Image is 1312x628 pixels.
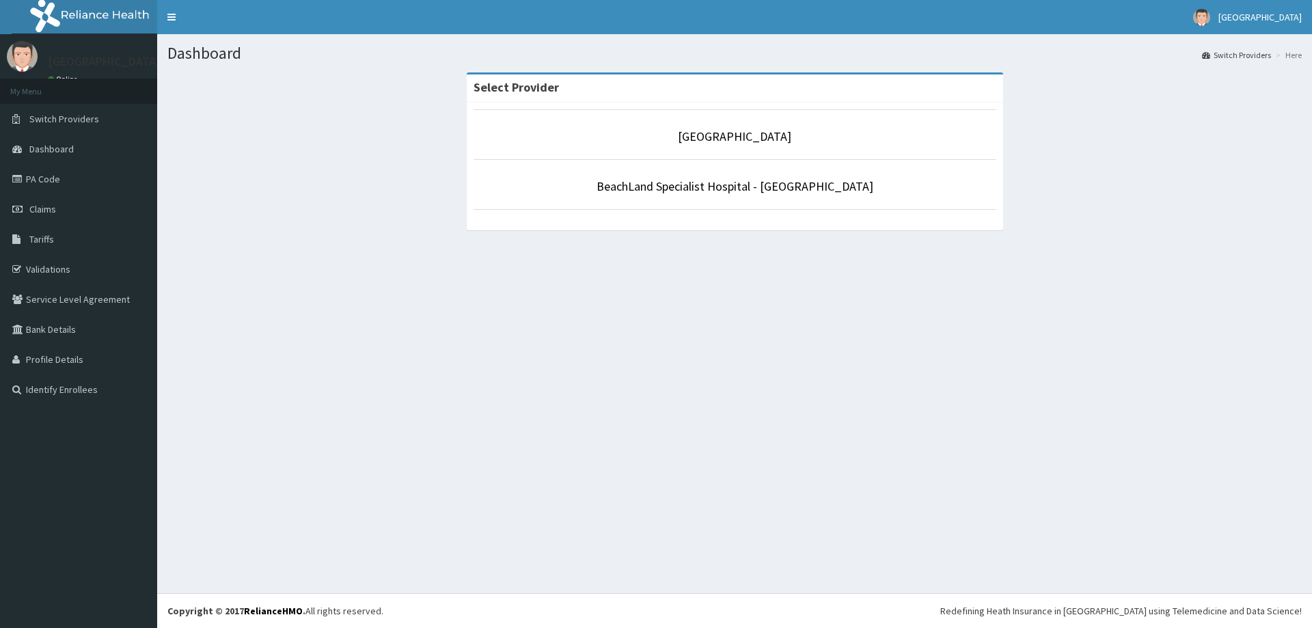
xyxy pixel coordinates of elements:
[1202,49,1271,61] a: Switch Providers
[7,41,38,72] img: User Image
[29,113,99,125] span: Switch Providers
[940,604,1302,618] div: Redefining Heath Insurance in [GEOGRAPHIC_DATA] using Telemedicine and Data Science!
[167,44,1302,62] h1: Dashboard
[29,233,54,245] span: Tariffs
[29,203,56,215] span: Claims
[48,74,81,84] a: Online
[157,593,1312,628] footer: All rights reserved.
[29,143,74,155] span: Dashboard
[167,605,305,617] strong: Copyright © 2017 .
[474,79,559,95] strong: Select Provider
[597,178,873,194] a: BeachLand Specialist Hospital - [GEOGRAPHIC_DATA]
[244,605,303,617] a: RelianceHMO
[1272,49,1302,61] li: Here
[1218,11,1302,23] span: [GEOGRAPHIC_DATA]
[678,128,791,144] a: [GEOGRAPHIC_DATA]
[1193,9,1210,26] img: User Image
[48,55,161,68] p: [GEOGRAPHIC_DATA]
